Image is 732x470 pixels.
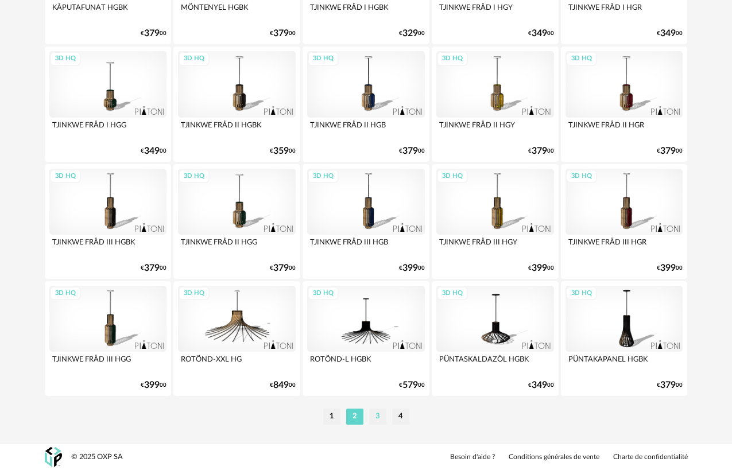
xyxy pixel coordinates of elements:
[657,30,683,37] div: € 00
[144,382,160,389] span: 399
[49,352,167,375] div: TJINKWE FRÅD III HGG
[613,453,688,462] a: Charte de confidentialité
[660,382,676,389] span: 379
[270,382,296,389] div: € 00
[399,147,425,155] div: € 00
[660,30,676,37] span: 349
[432,46,559,161] a: 3D HQ TJINKWE FRÅD II HGY €37900
[657,382,683,389] div: € 00
[49,235,167,258] div: TJINKWE FRÅD III HGBK
[566,52,597,66] div: 3D HQ
[660,265,676,272] span: 399
[436,352,554,375] div: PÜNTASKALDAZÖL HGBK
[437,52,468,66] div: 3D HQ
[369,409,386,425] li: 3
[50,52,81,66] div: 3D HQ
[307,352,425,375] div: ROTÖND-L HGBK
[141,265,166,272] div: € 00
[402,30,418,37] span: 329
[45,46,172,161] a: 3D HQ TJINKWE FRÅD I HGG €34900
[399,30,425,37] div: € 00
[402,265,418,272] span: 399
[657,265,683,272] div: € 00
[270,30,296,37] div: € 00
[528,147,554,155] div: € 00
[270,265,296,272] div: € 00
[270,147,296,155] div: € 00
[436,235,554,258] div: TJINKWE FRÅD III HGY
[561,46,688,161] a: 3D HQ TJINKWE FRÅD II HGR €37900
[173,281,300,396] a: 3D HQ ROTÖND-XXL HG €84900
[49,118,167,141] div: TJINKWE FRÅD I HGG
[323,409,340,425] li: 1
[566,235,683,258] div: TJINKWE FRÅD III HGR
[432,164,559,279] a: 3D HQ TJINKWE FRÅD III HGY €39900
[566,118,683,141] div: TJINKWE FRÅD II HGR
[303,164,429,279] a: 3D HQ TJINKWE FRÅD III HGB €39900
[50,169,81,184] div: 3D HQ
[173,46,300,161] a: 3D HQ TJINKWE FRÅD II HGBK €35900
[436,118,554,141] div: TJINKWE FRÅD II HGY
[399,382,425,389] div: € 00
[173,164,300,279] a: 3D HQ TJINKWE FRÅD II HGG €37900
[528,382,554,389] div: € 00
[532,147,547,155] span: 379
[144,147,160,155] span: 349
[532,30,547,37] span: 349
[566,352,683,375] div: PÜNTAKAPANEL HGBK
[71,452,123,462] div: © 2025 OXP SA
[561,281,688,396] a: 3D HQ PÜNTAKAPANEL HGBK €37900
[141,382,166,389] div: € 00
[432,281,559,396] a: 3D HQ PÜNTASKALDAZÖL HGBK €34900
[273,30,289,37] span: 379
[561,164,688,279] a: 3D HQ TJINKWE FRÅD III HGR €39900
[45,447,62,467] img: OXP
[144,265,160,272] span: 379
[179,52,210,66] div: 3D HQ
[346,409,363,425] li: 2
[657,147,683,155] div: € 00
[45,281,172,396] a: 3D HQ TJINKWE FRÅD III HGG €39900
[532,382,547,389] span: 349
[141,30,166,37] div: € 00
[660,147,676,155] span: 379
[402,382,418,389] span: 579
[45,164,172,279] a: 3D HQ TJINKWE FRÅD III HGBK €37900
[178,352,296,375] div: ROTÖND-XXL HG
[307,235,425,258] div: TJINKWE FRÅD III HGB
[450,453,495,462] a: Besoin d'aide ?
[308,286,339,301] div: 3D HQ
[303,281,429,396] a: 3D HQ ROTÖND-L HGBK €57900
[273,382,289,389] span: 849
[528,265,554,272] div: € 00
[144,30,160,37] span: 379
[402,147,418,155] span: 379
[179,169,210,184] div: 3D HQ
[178,118,296,141] div: TJINKWE FRÅD II HGBK
[392,409,409,425] li: 4
[178,235,296,258] div: TJINKWE FRÅD II HGG
[141,147,166,155] div: € 00
[308,169,339,184] div: 3D HQ
[273,265,289,272] span: 379
[509,453,599,462] a: Conditions générales de vente
[437,286,468,301] div: 3D HQ
[50,286,81,301] div: 3D HQ
[179,286,210,301] div: 3D HQ
[273,147,289,155] span: 359
[532,265,547,272] span: 399
[307,118,425,141] div: TJINKWE FRÅD II HGB
[528,30,554,37] div: € 00
[303,46,429,161] a: 3D HQ TJINKWE FRÅD II HGB €37900
[399,265,425,272] div: € 00
[566,286,597,301] div: 3D HQ
[308,52,339,66] div: 3D HQ
[566,169,597,184] div: 3D HQ
[437,169,468,184] div: 3D HQ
